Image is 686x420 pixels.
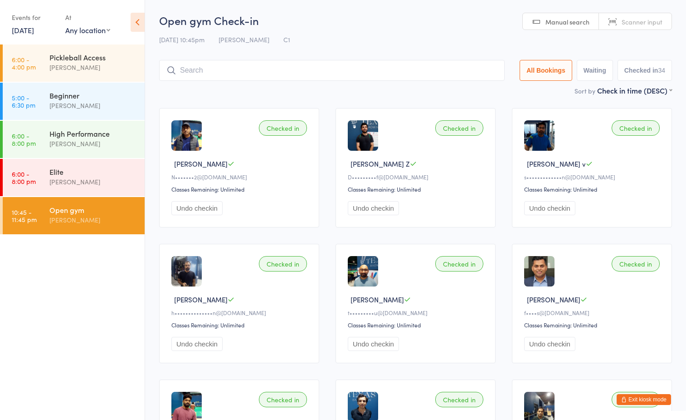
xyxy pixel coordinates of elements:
[3,44,145,82] a: 6:00 -4:00 pmPickleball Access[PERSON_NAME]
[171,173,310,181] div: N•••••••2@[DOMAIN_NAME]
[171,185,310,193] div: Classes Remaining: Unlimited
[259,392,307,407] div: Checked in
[524,337,575,351] button: Undo checkin
[159,13,672,28] h2: Open gym Check-in
[49,167,137,177] div: Elite
[545,17,589,26] span: Manual search
[520,60,572,81] button: All Bookings
[159,60,505,81] input: Search
[348,120,378,151] img: image1723321079.png
[65,25,110,35] div: Any location
[171,309,310,316] div: h••••••••••••••n@[DOMAIN_NAME]
[435,120,483,136] div: Checked in
[435,256,483,272] div: Checked in
[49,128,137,138] div: High Performance
[171,201,223,215] button: Undo checkin
[348,201,399,215] button: Undo checkin
[12,56,36,70] time: 6:00 - 4:00 pm
[622,17,662,26] span: Scanner input
[348,185,486,193] div: Classes Remaining: Unlimited
[348,321,486,329] div: Classes Remaining: Unlimited
[658,67,665,74] div: 34
[12,10,56,25] div: Events for
[49,215,137,225] div: [PERSON_NAME]
[3,197,145,234] a: 10:45 -11:45 pmOpen gym[PERSON_NAME]
[49,90,137,100] div: Beginner
[12,132,36,147] time: 6:00 - 8:00 pm
[3,83,145,120] a: 5:00 -6:30 pmBeginner[PERSON_NAME]
[259,256,307,272] div: Checked in
[259,120,307,136] div: Checked in
[3,121,145,158] a: 6:00 -8:00 pmHigh Performance[PERSON_NAME]
[524,120,555,151] img: image1744935182.png
[524,201,575,215] button: Undo checkin
[577,60,613,81] button: Waiting
[171,337,223,351] button: Undo checkin
[283,35,290,44] span: C1
[348,309,486,316] div: t•••••••••u@[DOMAIN_NAME]
[597,85,672,95] div: Check in time (DESC)
[171,321,310,329] div: Classes Remaining: Unlimited
[49,100,137,111] div: [PERSON_NAME]
[219,35,269,44] span: [PERSON_NAME]
[174,295,228,304] span: [PERSON_NAME]
[49,52,137,62] div: Pickleball Access
[612,392,660,407] div: Checked in
[524,309,662,316] div: f••••s@[DOMAIN_NAME]
[49,138,137,149] div: [PERSON_NAME]
[12,25,34,35] a: [DATE]
[527,295,580,304] span: [PERSON_NAME]
[524,173,662,181] div: s•••••••••••••n@[DOMAIN_NAME]
[524,185,662,193] div: Classes Remaining: Unlimited
[524,321,662,329] div: Classes Remaining: Unlimited
[348,337,399,351] button: Undo checkin
[3,159,145,196] a: 6:00 -8:00 pmElite[PERSON_NAME]
[435,392,483,407] div: Checked in
[12,94,35,109] time: 5:00 - 6:30 pm
[527,159,586,168] span: [PERSON_NAME] v
[524,256,555,287] img: image1725511095.png
[574,86,595,95] label: Sort by
[159,35,204,44] span: [DATE] 10:45pm
[348,256,378,287] img: image1695502702.png
[617,394,671,405] button: Exit kiosk mode
[49,62,137,73] div: [PERSON_NAME]
[350,295,404,304] span: [PERSON_NAME]
[49,177,137,187] div: [PERSON_NAME]
[65,10,110,25] div: At
[350,159,410,168] span: [PERSON_NAME] Z
[12,170,36,185] time: 6:00 - 8:00 pm
[612,256,660,272] div: Checked in
[174,159,228,168] span: [PERSON_NAME]
[618,60,672,81] button: Checked in34
[612,120,660,136] div: Checked in
[171,120,202,151] img: image1673574620.png
[171,256,202,287] img: image1712185993.png
[348,173,486,181] div: D•••••••••f@[DOMAIN_NAME]
[12,208,37,223] time: 10:45 - 11:45 pm
[49,205,137,215] div: Open gym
